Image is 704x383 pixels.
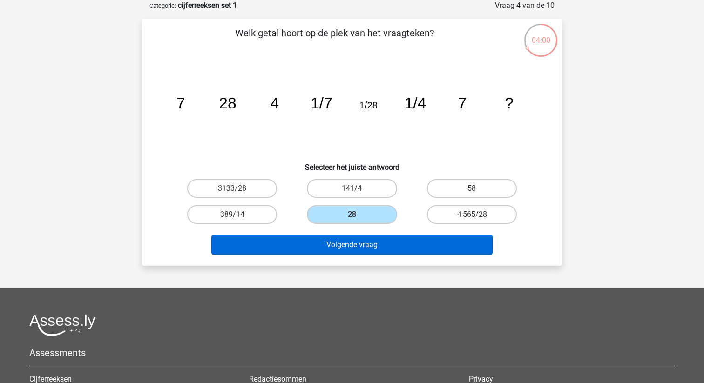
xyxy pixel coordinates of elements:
[427,205,517,224] label: -1565/28
[178,1,237,10] strong: cijferreeksen set 1
[211,235,493,255] button: Volgende vraag
[219,94,236,112] tspan: 28
[427,179,517,198] label: 58
[149,2,176,9] small: Categorie:
[311,94,332,112] tspan: 1/7
[270,94,279,112] tspan: 4
[187,179,277,198] label: 3133/28
[405,94,426,112] tspan: 1/4
[29,314,95,336] img: Assessly logo
[307,179,397,198] label: 141/4
[29,347,675,358] h5: Assessments
[157,155,547,172] h6: Selecteer het juiste antwoord
[176,94,185,112] tspan: 7
[187,205,277,224] label: 389/14
[505,94,514,112] tspan: ?
[458,94,467,112] tspan: 7
[359,100,378,110] tspan: 1/28
[523,23,558,46] div: 04:00
[157,26,512,54] p: Welk getal hoort op de plek van het vraagteken?
[307,205,397,224] label: 28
